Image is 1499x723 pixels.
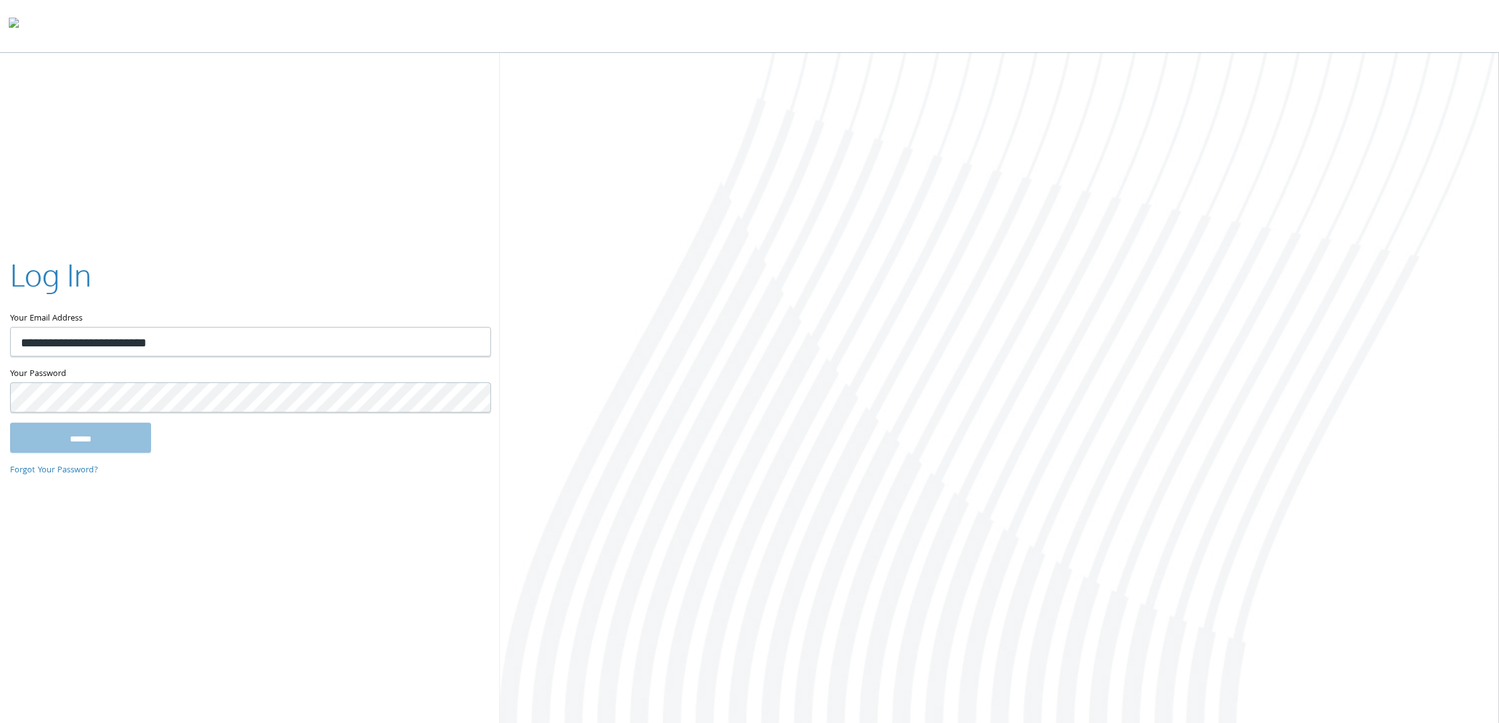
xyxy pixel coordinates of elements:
[9,13,19,38] img: todyl-logo-dark.svg
[10,254,91,296] h2: Log In
[10,464,98,477] a: Forgot Your Password?
[466,390,481,406] keeper-lock: Open Keeper Popup
[466,334,481,350] keeper-lock: Open Keeper Popup
[10,367,490,382] label: Your Password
